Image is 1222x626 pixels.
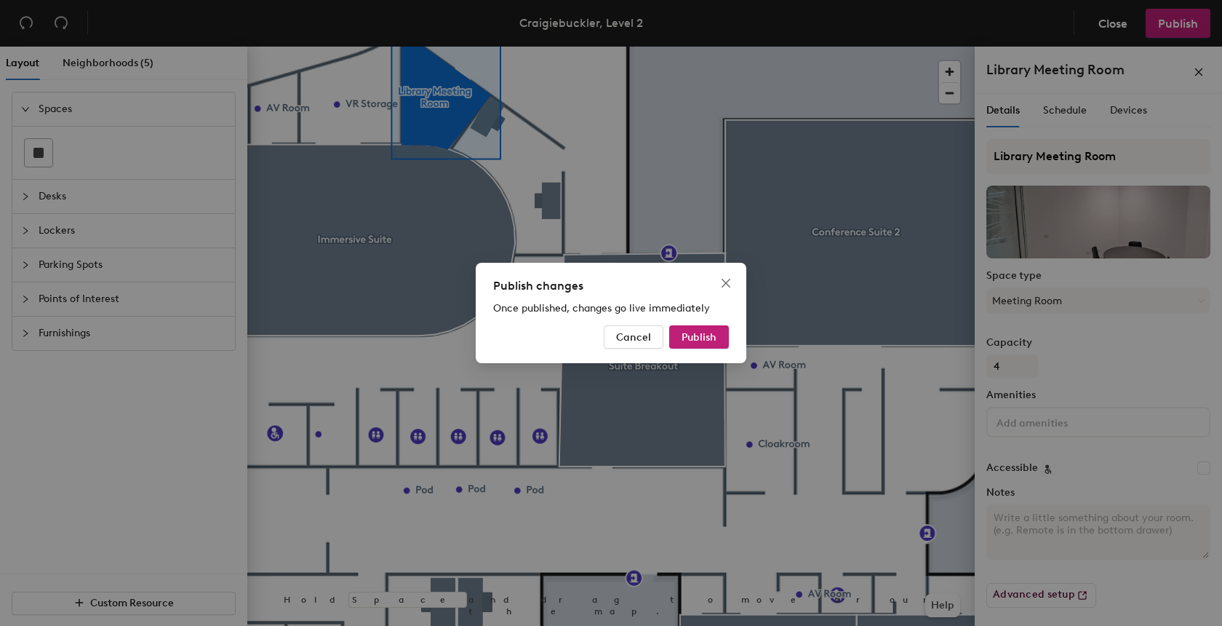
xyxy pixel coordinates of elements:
[604,325,663,349] button: Cancel
[669,325,729,349] button: Publish
[682,331,716,344] span: Publish
[714,272,738,295] button: Close
[493,277,729,295] div: Publish changes
[493,302,710,314] span: Once published, changes go live immediately
[616,331,651,344] span: Cancel
[720,277,732,289] span: close
[714,277,738,289] span: Close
